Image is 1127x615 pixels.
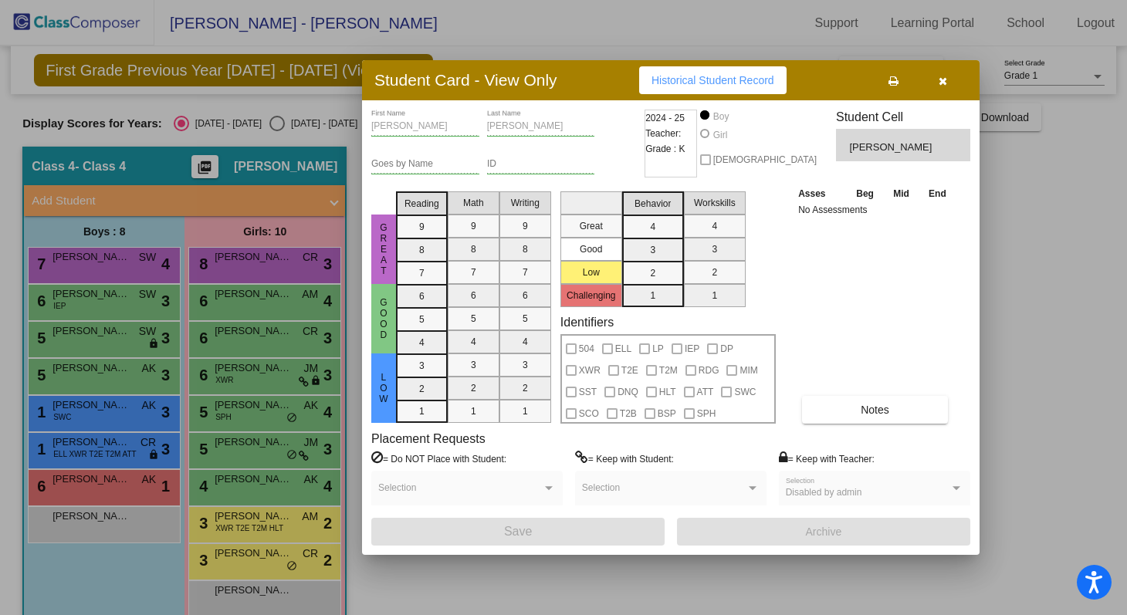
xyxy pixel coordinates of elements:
[371,159,479,170] input: goes by name
[504,525,532,538] span: Save
[794,185,846,202] th: Asses
[579,340,594,358] span: 504
[374,70,557,90] h3: Student Card - View Only
[836,110,970,124] h3: Student Cell
[579,361,601,380] span: XWR
[579,404,599,423] span: SCO
[620,404,637,423] span: T2B
[794,202,956,218] td: No Assessments
[575,451,674,466] label: = Keep with Student:
[377,372,391,404] span: Low
[377,222,391,276] span: Great
[697,383,714,401] span: ATT
[645,141,685,157] span: Grade : K
[371,518,665,546] button: Save
[713,150,817,169] span: [DEMOGRAPHIC_DATA]
[849,140,935,155] span: [PERSON_NAME]
[658,404,676,423] span: BSP
[884,185,919,202] th: Mid
[377,297,391,340] span: Good
[802,396,948,424] button: Notes
[712,110,729,123] div: Boy
[652,340,664,358] span: LP
[919,185,956,202] th: End
[861,404,889,416] span: Notes
[371,451,506,466] label: = Do NOT Place with Student:
[651,74,774,86] span: Historical Student Record
[560,315,614,329] label: Identifiers
[371,431,486,446] label: Placement Requests
[659,383,676,401] span: HLT
[645,126,681,141] span: Teacher:
[677,518,970,546] button: Archive
[720,340,733,358] span: DP
[618,383,638,401] span: DNQ
[579,383,597,401] span: SST
[621,361,638,380] span: T2E
[697,404,716,423] span: SPH
[779,451,875,466] label: = Keep with Teacher:
[659,361,678,380] span: T2M
[712,128,728,142] div: Girl
[786,487,862,498] span: Disabled by admin
[734,383,756,401] span: SWC
[846,185,883,202] th: Beg
[699,361,719,380] span: RDG
[806,525,842,538] span: Archive
[639,66,787,94] button: Historical Student Record
[739,361,757,380] span: MIM
[645,110,685,126] span: 2024 - 25
[615,340,631,358] span: ELL
[685,340,699,358] span: IEP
